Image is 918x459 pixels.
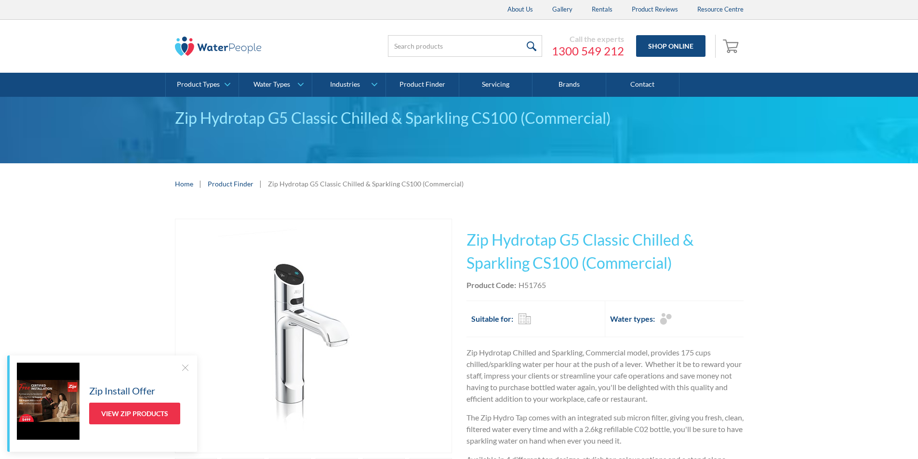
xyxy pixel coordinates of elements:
img: Zip Hydrotap G5 Classic Chilled & Sparkling CS100 (Commercial) [218,219,409,453]
p: Zip Hydrotap Chilled and Sparkling, Commercial model, provides 175 cups chilled/sparkling water p... [466,347,744,405]
a: Shop Online [636,35,705,57]
a: Open empty cart [720,35,744,58]
strong: Product Code: [466,280,516,289]
h2: Suitable for: [471,313,513,325]
p: The Zip Hydro Tap comes with an integrated sub micron filter, giving you fresh, clean, filtered w... [466,412,744,446]
div: | [258,178,263,189]
h1: Zip Hydrotap G5 Classic Chilled & Sparkling CS100 (Commercial) [466,228,744,275]
a: 1300 549 212 [552,44,624,58]
a: Servicing [459,73,532,97]
img: Zip Install Offer [17,363,80,440]
a: Product Types [166,73,239,97]
a: open lightbox [175,219,452,453]
a: View Zip Products [89,403,180,424]
a: Industries [312,73,385,97]
div: Zip Hydrotap G5 Classic Chilled & Sparkling CS100 (Commercial) [175,106,744,130]
a: Water Types [239,73,312,97]
h2: Water types: [610,313,655,325]
a: Home [175,179,193,189]
a: Product Finder [208,179,253,189]
input: Search products [388,35,542,57]
div: H51765 [519,279,546,291]
div: Water Types [253,80,290,89]
div: Industries [330,80,360,89]
div: Product Types [177,80,220,89]
img: shopping cart [723,38,741,53]
iframe: podium webchat widget prompt [754,307,918,423]
a: Brands [532,73,606,97]
img: The Water People [175,37,262,56]
div: | [198,178,203,189]
div: Call the experts [552,34,624,44]
h5: Zip Install Offer [89,383,155,398]
div: Zip Hydrotap G5 Classic Chilled & Sparkling CS100 (Commercial) [268,179,464,189]
a: Contact [606,73,679,97]
iframe: podium webchat widget bubble [822,411,918,459]
a: Product Finder [386,73,459,97]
